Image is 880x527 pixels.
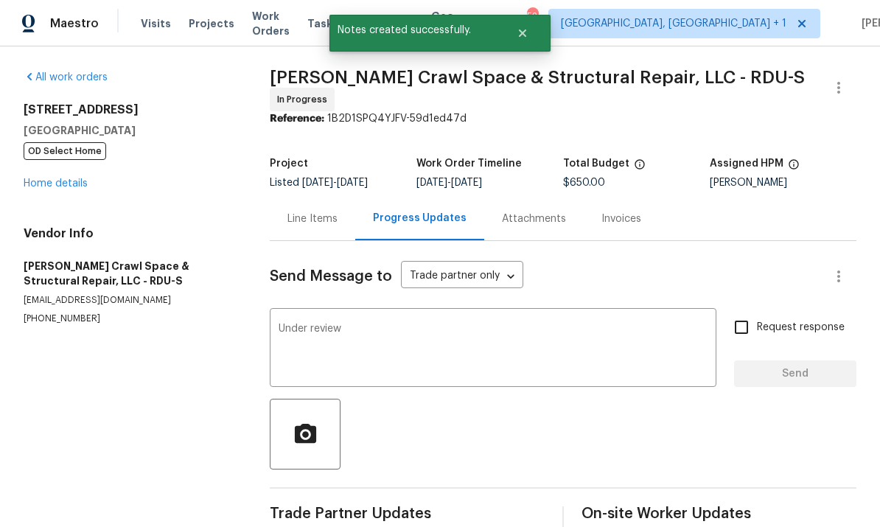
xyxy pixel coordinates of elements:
[601,212,641,226] div: Invoices
[634,158,646,178] span: The total cost of line items that have been proposed by Opendoor. This sum includes line items th...
[401,265,523,289] div: Trade partner only
[710,158,783,169] h5: Assigned HPM
[788,158,800,178] span: The hpm assigned to this work order.
[252,9,290,38] span: Work Orders
[563,178,605,188] span: $650.00
[24,142,106,160] span: OD Select Home
[24,72,108,83] a: All work orders
[277,92,333,107] span: In Progress
[270,269,392,284] span: Send Message to
[270,69,805,86] span: [PERSON_NAME] Crawl Space & Structural Repair, LLC - RDU-S
[270,111,856,126] div: 1B2D1SPQ4YJFV-59d1ed47d
[416,178,447,188] span: [DATE]
[307,18,338,29] span: Tasks
[582,506,856,521] span: On-site Worker Updates
[24,313,234,325] p: [PHONE_NUMBER]
[451,178,482,188] span: [DATE]
[502,212,566,226] div: Attachments
[141,16,171,31] span: Visits
[24,226,234,241] h4: Vendor Info
[24,259,234,288] h5: [PERSON_NAME] Crawl Space & Structural Repair, LLC - RDU-S
[329,15,498,46] span: Notes created successfully.
[24,123,234,138] h5: [GEOGRAPHIC_DATA]
[270,178,368,188] span: Listed
[337,178,368,188] span: [DATE]
[416,178,482,188] span: -
[373,211,467,226] div: Progress Updates
[498,18,547,48] button: Close
[416,158,522,169] h5: Work Order Timeline
[270,158,308,169] h5: Project
[757,320,845,335] span: Request response
[710,178,856,188] div: [PERSON_NAME]
[527,9,537,24] div: 52
[563,158,629,169] h5: Total Budget
[24,294,234,307] p: [EMAIL_ADDRESS][DOMAIN_NAME]
[431,9,502,38] span: Geo Assignments
[302,178,333,188] span: [DATE]
[50,16,99,31] span: Maestro
[287,212,338,226] div: Line Items
[189,16,234,31] span: Projects
[279,324,708,375] textarea: Under review
[24,102,234,117] h2: [STREET_ADDRESS]
[561,16,786,31] span: [GEOGRAPHIC_DATA], [GEOGRAPHIC_DATA] + 1
[270,506,545,521] span: Trade Partner Updates
[270,114,324,124] b: Reference:
[302,178,368,188] span: -
[24,178,88,189] a: Home details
